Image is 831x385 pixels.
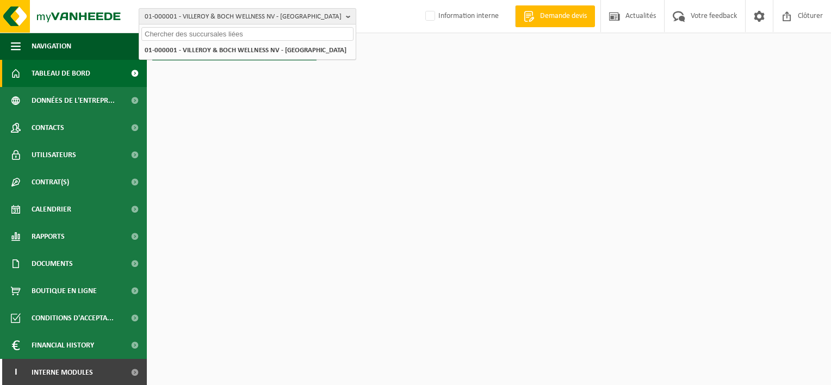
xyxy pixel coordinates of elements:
strong: 01-000001 - VILLEROY & BOCH WELLNESS NV - [GEOGRAPHIC_DATA] [145,47,346,54]
label: Information interne [423,8,499,24]
span: Calendrier [32,196,71,223]
span: Tableau de bord [32,60,90,87]
span: Contrat(s) [32,169,69,196]
span: Navigation [32,33,71,60]
input: Chercher des succursales liées [141,27,354,41]
span: Conditions d'accepta... [32,305,114,332]
button: 01-000001 - VILLEROY & BOCH WELLNESS NV - [GEOGRAPHIC_DATA] [139,8,356,24]
span: Demande devis [537,11,590,22]
span: Documents [32,250,73,277]
span: Utilisateurs [32,141,76,169]
span: Contacts [32,114,64,141]
span: 01-000001 - VILLEROY & BOCH WELLNESS NV - [GEOGRAPHIC_DATA] [145,9,342,25]
span: Boutique en ligne [32,277,97,305]
a: Demande devis [515,5,595,27]
span: Données de l'entrepr... [32,87,115,114]
span: Rapports [32,223,65,250]
span: Financial History [32,332,94,359]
